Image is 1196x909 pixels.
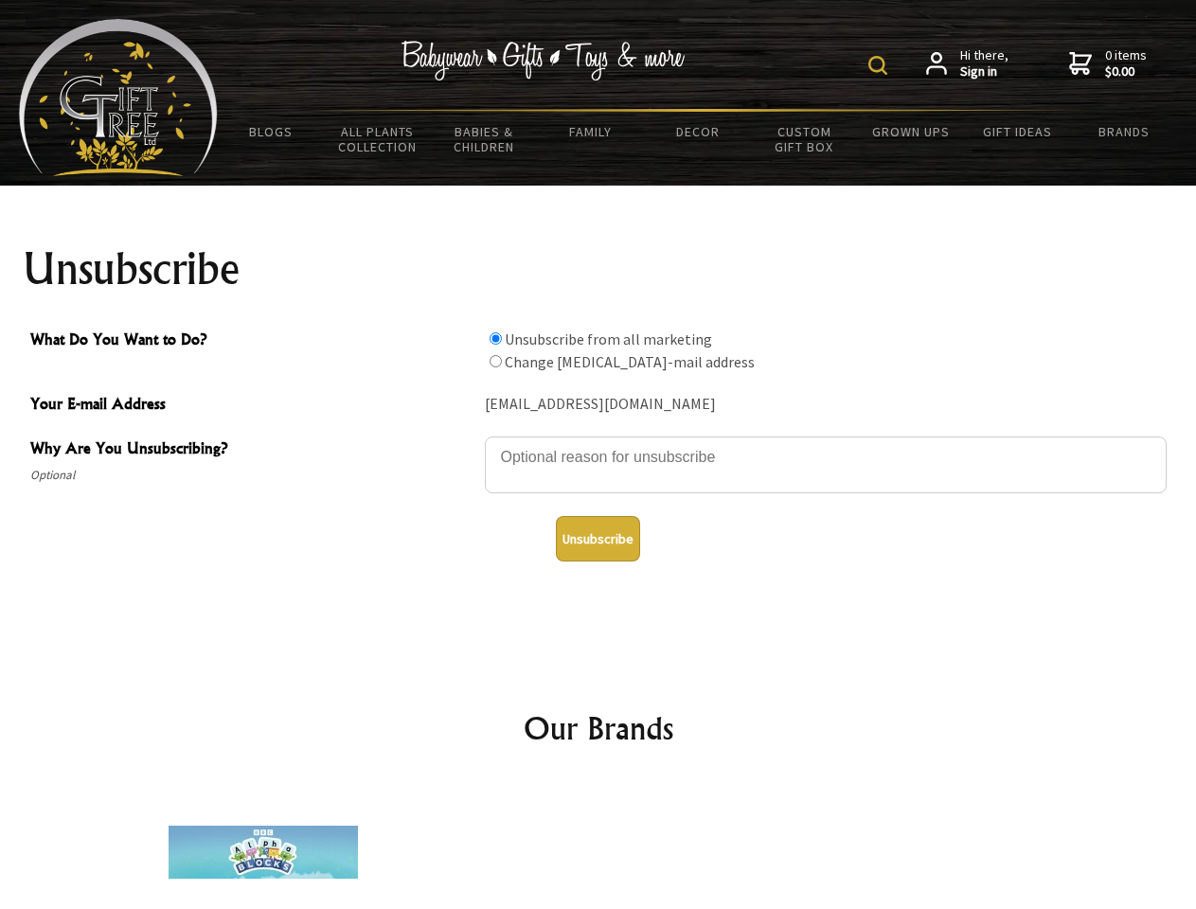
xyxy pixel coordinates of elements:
label: Unsubscribe from all marketing [505,330,712,348]
input: What Do You Want to Do? [490,332,502,345]
span: 0 items [1105,46,1147,80]
button: Unsubscribe [556,516,640,561]
a: Babies & Children [431,112,538,167]
img: Babywear - Gifts - Toys & more [402,41,686,80]
input: What Do You Want to Do? [490,355,502,367]
a: Grown Ups [857,112,964,151]
textarea: Why Are You Unsubscribing? [485,437,1167,493]
div: [EMAIL_ADDRESS][DOMAIN_NAME] [485,390,1167,419]
img: Babyware - Gifts - Toys and more... [19,19,218,176]
h2: Our Brands [38,705,1159,751]
strong: Sign in [960,63,1009,80]
span: Why Are You Unsubscribing? [30,437,475,464]
label: Change [MEDICAL_DATA]-mail address [505,352,755,371]
span: What Do You Want to Do? [30,328,475,355]
strong: $0.00 [1105,63,1147,80]
a: Family [538,112,645,151]
span: Hi there, [960,47,1009,80]
a: Brands [1071,112,1178,151]
a: Hi there,Sign in [926,47,1009,80]
span: Optional [30,464,475,487]
a: Decor [644,112,751,151]
a: 0 items$0.00 [1069,47,1147,80]
a: All Plants Collection [325,112,432,167]
h1: Unsubscribe [23,246,1174,292]
img: product search [868,56,887,75]
a: BLOGS [218,112,325,151]
a: Custom Gift Box [751,112,858,167]
span: Your E-mail Address [30,392,475,419]
a: Gift Ideas [964,112,1071,151]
